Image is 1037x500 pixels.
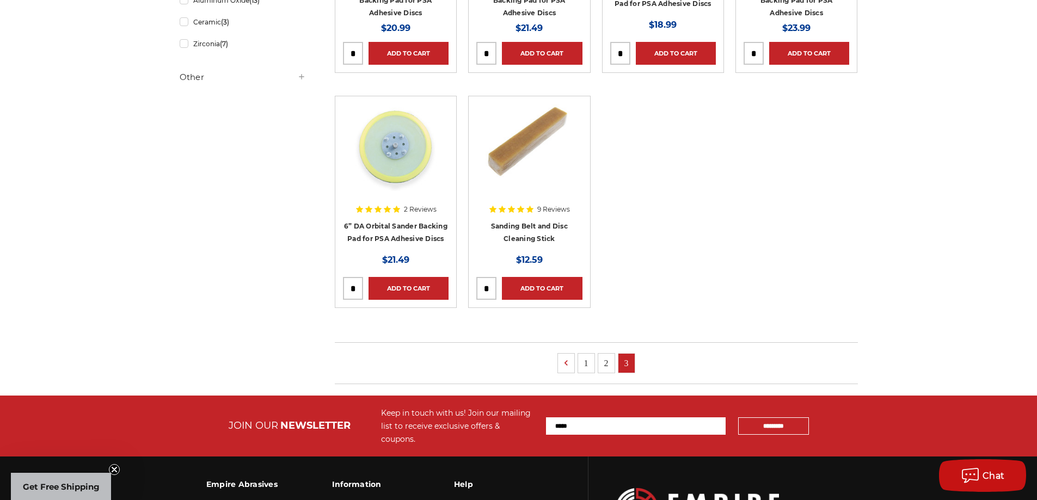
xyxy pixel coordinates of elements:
[578,354,594,373] a: 1
[109,464,120,475] button: Close teaser
[280,419,351,431] span: NEWSLETTER
[939,459,1026,492] button: Chat
[221,18,229,26] span: (3)
[618,354,635,373] a: 3
[369,277,449,300] a: Add to Cart
[11,473,111,500] div: Get Free ShippingClose teaser
[476,104,582,209] a: Sanding Belt and Disc Cleaning Stick
[769,42,849,65] a: Add to Cart
[352,104,439,191] img: 6” DA Orbital Sander Backing Pad for PSA Adhesive Discs
[180,71,306,84] h5: Other
[598,354,615,373] a: 2
[983,471,1005,481] span: Chat
[344,222,447,243] a: 6” DA Orbital Sander Backing Pad for PSA Adhesive Discs
[23,482,100,492] span: Get Free Shipping
[782,23,811,33] span: $23.99
[369,42,449,65] a: Add to Cart
[332,473,400,496] h3: Information
[180,13,306,32] a: Ceramic
[180,34,306,53] a: Zirconia
[343,104,449,209] a: 6” DA Orbital Sander Backing Pad for PSA Adhesive Discs
[206,473,278,496] h3: Empire Abrasives
[404,206,437,213] span: 2 Reviews
[229,419,278,431] span: JOIN OUR
[382,255,409,265] span: $21.49
[516,23,543,33] span: $21.49
[220,40,228,48] span: (7)
[381,406,535,446] div: Keep in touch with us! Join our mailing list to receive exclusive offers & coupons.
[491,222,568,243] a: Sanding Belt and Disc Cleaning Stick
[502,42,582,65] a: Add to Cart
[649,20,677,30] span: $18.99
[516,255,543,265] span: $12.59
[381,23,410,33] span: $20.99
[486,104,573,191] img: Sanding Belt and Disc Cleaning Stick
[454,473,527,496] h3: Help
[502,277,582,300] a: Add to Cart
[636,42,716,65] a: Add to Cart
[537,206,570,213] span: 9 Reviews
